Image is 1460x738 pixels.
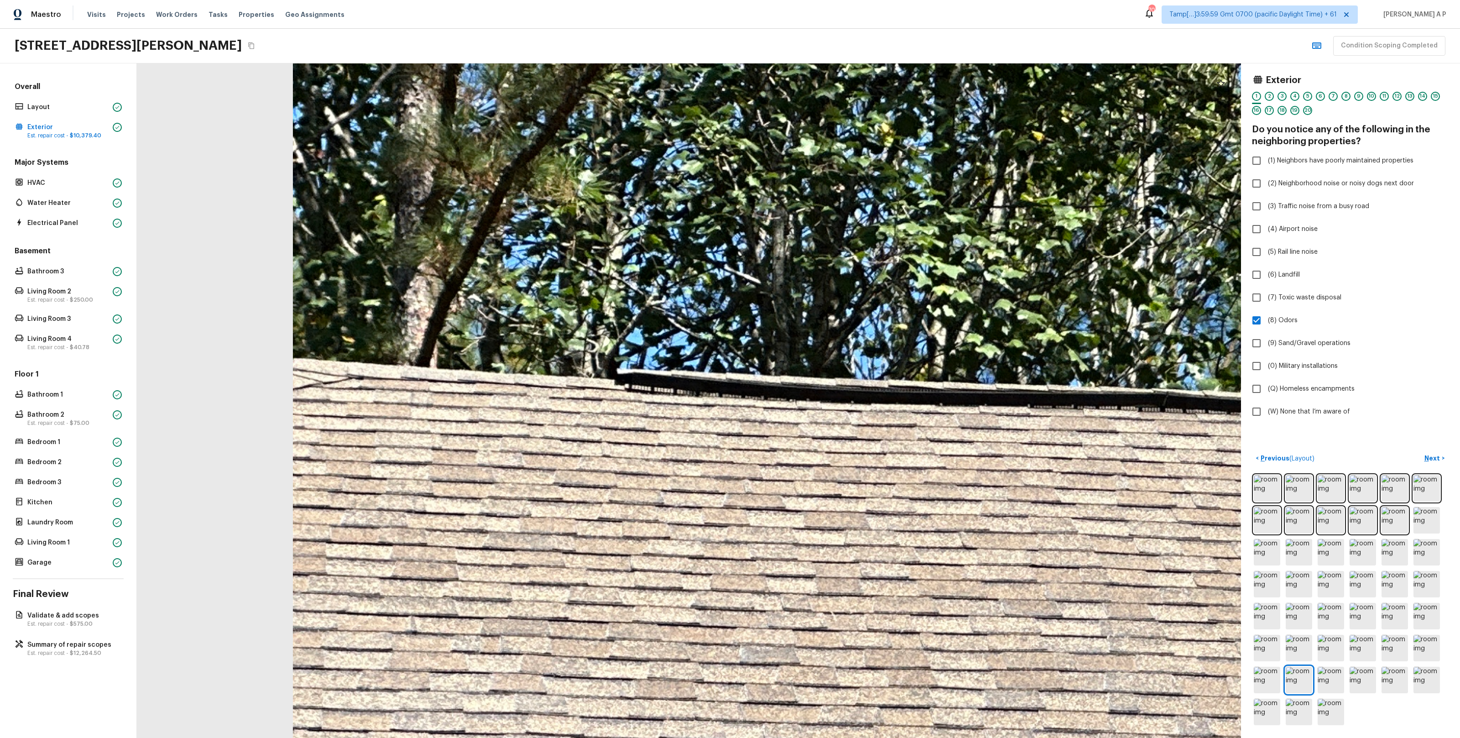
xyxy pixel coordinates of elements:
[1418,92,1427,101] div: 14
[13,246,124,258] h5: Basement
[1329,92,1338,101] div: 7
[31,10,61,19] span: Maestro
[1290,106,1299,115] div: 19
[70,420,89,426] span: $75.00
[70,650,101,656] span: $12,264.50
[27,103,109,112] p: Layout
[1268,361,1338,371] span: (0) Military installations
[70,133,101,138] span: $10,379.40
[1286,475,1312,502] img: room img
[1286,667,1312,693] img: room img
[1303,106,1312,115] div: 20
[1382,603,1408,629] img: room img
[15,37,242,54] h2: [STREET_ADDRESS][PERSON_NAME]
[1350,571,1376,597] img: room img
[1254,507,1280,534] img: room img
[1169,10,1337,19] span: Tamp[…]3:59:59 Gmt 0700 (pacific Daylight Time) + 61
[1266,74,1301,86] h4: Exterior
[1259,454,1314,463] p: Previous
[13,588,124,600] h4: Final Review
[27,620,118,628] p: Est. repair cost -
[13,369,124,381] h5: Floor 1
[1413,475,1440,502] img: room img
[27,640,118,649] p: Summary of repair scopes
[13,82,124,94] h5: Overall
[1252,106,1261,115] div: 16
[27,458,109,467] p: Bedroom 2
[156,10,198,19] span: Work Orders
[1277,106,1287,115] div: 18
[13,157,124,169] h5: Major Systems
[1350,635,1376,661] img: room img
[27,518,109,527] p: Laundry Room
[27,267,109,276] p: Bathroom 3
[27,335,109,344] p: Living Room 4
[27,314,109,324] p: Living Room 3
[1252,92,1261,101] div: 1
[1252,124,1449,147] h4: Do you notice any of the following in the neighboring properties?
[1254,635,1280,661] img: room img
[1286,539,1312,565] img: room img
[27,478,109,487] p: Bedroom 3
[1268,247,1318,256] span: (5) Rail line noise
[1413,667,1440,693] img: room img
[1277,92,1287,101] div: 3
[1354,92,1363,101] div: 9
[1286,571,1312,597] img: room img
[1405,92,1414,101] div: 13
[1148,5,1155,15] div: 707
[27,538,109,547] p: Living Room 1
[1268,384,1355,393] span: (Q) Homeless encampments
[1413,571,1440,597] img: room img
[1318,603,1344,629] img: room img
[27,649,118,657] p: Est. repair cost -
[1290,92,1299,101] div: 4
[1380,92,1389,101] div: 11
[285,10,344,19] span: Geo Assignments
[1318,699,1344,725] img: room img
[245,40,257,52] button: Copy Address
[1268,293,1341,302] span: (7) Toxic waste disposal
[1286,699,1312,725] img: room img
[87,10,106,19] span: Visits
[1268,179,1414,188] span: (2) Neighborhood noise or noisy dogs next door
[1413,603,1440,629] img: room img
[1265,92,1274,101] div: 2
[1318,667,1344,693] img: room img
[1268,339,1350,348] span: (9) Sand/Gravel operations
[27,498,109,507] p: Kitchen
[27,410,109,419] p: Bathroom 2
[1382,667,1408,693] img: room img
[27,296,109,304] p: Est. repair cost -
[1254,539,1280,565] img: room img
[70,621,93,627] span: $575.00
[70,297,93,303] span: $250.00
[1424,454,1442,463] p: Next
[1380,10,1446,19] span: [PERSON_NAME] A P
[1265,106,1274,115] div: 17
[209,11,228,18] span: Tasks
[1318,507,1344,534] img: room img
[1286,603,1312,629] img: room img
[1254,571,1280,597] img: room img
[27,611,118,620] p: Validate & add scopes
[27,132,109,139] p: Est. repair cost -
[27,438,109,447] p: Bedroom 1
[27,199,109,208] p: Water Heater
[1268,407,1350,416] span: (W) None that I’m aware of
[1289,455,1314,462] span: ( Layout )
[1420,451,1449,466] button: Next>
[27,178,109,188] p: HVAC
[1318,539,1344,565] img: room img
[1413,507,1440,534] img: room img
[1382,507,1408,534] img: room img
[1350,539,1376,565] img: room img
[1382,635,1408,661] img: room img
[1268,225,1318,234] span: (4) Airport noise
[27,558,109,567] p: Garage
[1303,92,1312,101] div: 5
[1286,635,1312,661] img: room img
[1350,475,1376,502] img: room img
[1382,475,1408,502] img: room img
[1318,635,1344,661] img: room img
